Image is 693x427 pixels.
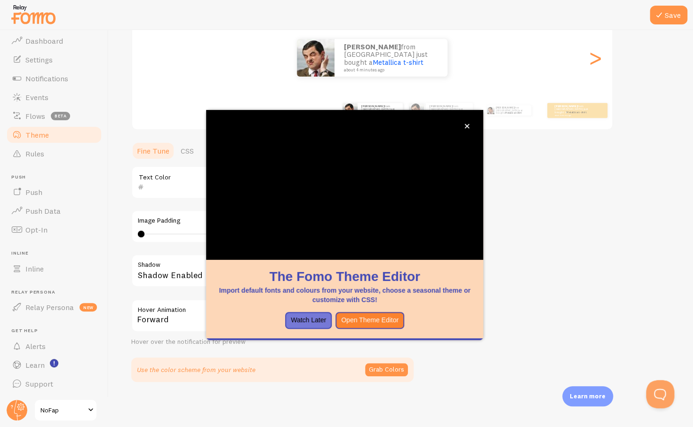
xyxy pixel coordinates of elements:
[6,298,103,317] a: Relay Persona new
[25,264,44,273] span: Inline
[6,356,103,374] a: Learn
[25,379,53,388] span: Support
[344,42,401,51] strong: [PERSON_NAME]
[6,259,103,278] a: Inline
[25,55,53,64] span: Settings
[25,74,68,83] span: Notifications
[430,104,469,116] p: from [GEOGRAPHIC_DATA] just bought a
[34,399,97,421] a: NoFap
[430,104,452,108] strong: [PERSON_NAME]
[335,312,404,329] button: Open Theme Editor
[11,250,103,256] span: Inline
[496,106,515,109] strong: [PERSON_NAME]
[6,69,103,88] a: Notifications
[80,303,97,311] span: new
[409,103,424,118] img: Fomo
[285,312,332,329] button: Watch Later
[51,112,70,120] span: beta
[555,104,577,108] strong: [PERSON_NAME]
[11,289,103,295] span: Relay Persona
[6,220,103,239] a: Opt-In
[217,286,472,304] p: Import default fonts and colours from your website, choose a seasonal theme or customize with CSS!
[137,365,255,374] p: Use the color scheme from your website
[175,141,199,160] a: CSS
[50,359,58,367] svg: <p>Watch New Feature Tutorials!</p>
[344,43,438,72] p: from [GEOGRAPHIC_DATA] just bought a
[6,88,103,107] a: Events
[361,104,384,108] strong: [PERSON_NAME]
[131,299,414,332] div: Forward
[6,183,103,202] a: Push
[25,225,48,234] span: Opt-In
[206,110,483,340] div: The Fomo Theme EditorImport default fonts and colours from your website, choose a seasonal theme ...
[562,386,613,406] div: Learn more
[646,380,674,408] iframe: Help Scout Beacon - Open
[6,107,103,125] a: Flows beta
[361,104,399,116] p: from [GEOGRAPHIC_DATA] just bought a
[25,130,49,140] span: Theme
[25,93,48,102] span: Events
[11,174,103,180] span: Push
[217,267,472,286] h1: The Fomo Theme Editor
[6,31,103,50] a: Dashboard
[6,125,103,144] a: Theme
[555,114,591,116] small: about 4 minutes ago
[11,328,103,334] span: Get Help
[6,144,103,163] a: Rules
[486,107,494,114] img: Fomo
[343,103,358,118] img: Fomo
[6,50,103,69] a: Settings
[131,141,175,160] a: Fine Tune
[40,404,85,416] span: NoFap
[6,337,103,356] a: Alerts
[373,58,423,67] a: Metallica t-shirt
[25,149,44,158] span: Rules
[25,303,74,312] span: Relay Persona
[25,187,42,197] span: Push
[555,104,592,116] p: from [GEOGRAPHIC_DATA] just bought a
[10,2,57,26] img: fomo-relay-logo-orange.svg
[505,111,521,114] a: Metallica t-shirt
[297,39,335,77] img: Fomo
[138,217,407,225] label: Image Padding
[6,374,103,393] a: Support
[344,68,435,72] small: about 4 minutes ago
[25,206,61,216] span: Push Data
[566,110,586,114] a: Metallica t-shirt
[131,254,414,288] div: Shadow Enabled
[496,105,527,116] p: from [GEOGRAPHIC_DATA] just bought a
[6,202,103,220] a: Push Data
[25,342,46,351] span: Alerts
[131,338,414,346] div: Hover over the notification for preview
[570,392,605,401] p: Learn more
[589,24,601,92] div: Next slide
[25,111,45,121] span: Flows
[462,121,472,131] button: close,
[25,36,63,46] span: Dashboard
[25,360,45,370] span: Learn
[365,363,408,376] button: Grab Colors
